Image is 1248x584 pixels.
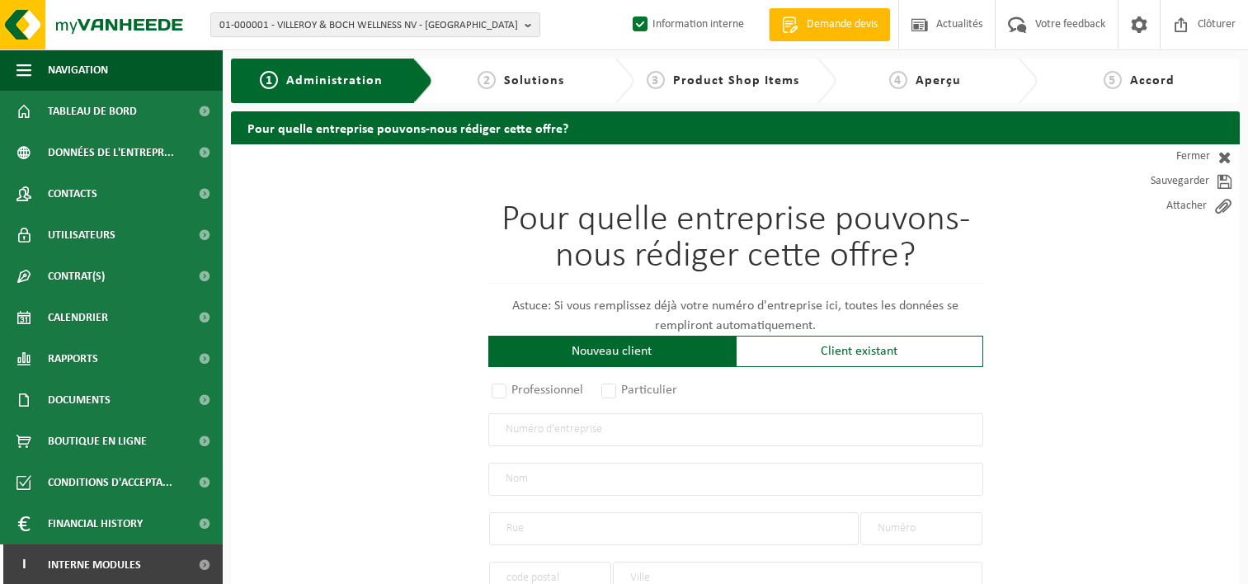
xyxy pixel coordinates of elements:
[48,173,97,214] span: Contacts
[48,132,174,173] span: Données de l'entrepr...
[441,71,602,91] a: 2Solutions
[916,74,961,87] span: Aperçu
[48,49,108,91] span: Navigation
[48,297,108,338] span: Calendrier
[1091,144,1240,169] a: Fermer
[488,463,983,496] input: Nom
[1091,194,1240,219] a: Attacher
[488,336,736,367] div: Nouveau client
[1130,74,1175,87] span: Accord
[48,91,137,132] span: Tableau de bord
[889,71,907,89] span: 4
[1104,71,1122,89] span: 5
[673,74,799,87] span: Product Shop Items
[488,379,588,402] label: Professionnel
[478,71,496,89] span: 2
[736,336,983,367] div: Client existant
[1091,169,1240,194] a: Sauvegarder
[231,111,1240,144] h2: Pour quelle entreprise pouvons-nous rédiger cette offre?
[489,512,859,545] input: Rue
[803,16,882,33] span: Demande devis
[598,379,682,402] label: Particulier
[769,8,890,41] a: Demande devis
[48,256,105,297] span: Contrat(s)
[643,71,803,91] a: 3Product Shop Items
[48,379,111,421] span: Documents
[219,13,518,38] span: 01-000001 - VILLEROY & BOCH WELLNESS NV - [GEOGRAPHIC_DATA]
[647,71,665,89] span: 3
[48,214,115,256] span: Utilisateurs
[48,338,98,379] span: Rapports
[210,12,540,37] button: 01-000001 - VILLEROY & BOCH WELLNESS NV - [GEOGRAPHIC_DATA]
[629,12,744,37] label: Information interne
[243,71,400,91] a: 1Administration
[488,413,983,446] input: Numéro d'entreprise
[48,462,172,503] span: Conditions d'accepta...
[860,512,982,545] input: Numéro
[504,74,564,87] span: Solutions
[845,71,1005,91] a: 4Aperçu
[260,71,278,89] span: 1
[488,202,983,284] h1: Pour quelle entreprise pouvons-nous rédiger cette offre?
[286,74,383,87] span: Administration
[48,421,147,462] span: Boutique en ligne
[1046,71,1232,91] a: 5Accord
[48,503,143,544] span: Financial History
[488,296,983,336] p: Astuce: Si vous remplissez déjà votre numéro d'entreprise ici, toutes les données se rempliront a...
